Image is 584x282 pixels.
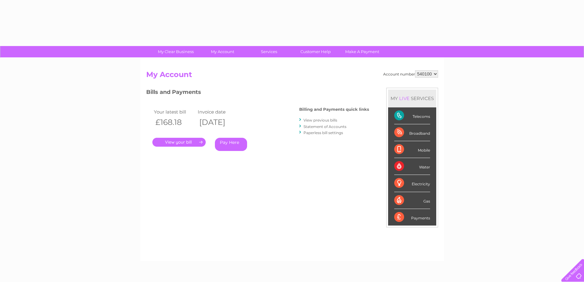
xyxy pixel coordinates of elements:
a: View previous bills [303,118,337,122]
div: Broadband [394,124,430,141]
div: Telecoms [394,107,430,124]
a: My Account [197,46,248,57]
a: My Clear Business [151,46,201,57]
a: Statement of Accounts [303,124,346,129]
div: Gas [394,192,430,209]
h3: Bills and Payments [146,88,369,99]
td: Invoice date [196,108,240,116]
div: LIVE [398,95,411,101]
div: Electricity [394,175,430,192]
th: £168.18 [152,116,197,129]
td: Your latest bill [152,108,197,116]
div: Account number [383,70,438,78]
th: [DATE] [196,116,240,129]
div: Payments [394,209,430,226]
a: Make A Payment [337,46,387,57]
a: Paperless bill settings [303,130,343,135]
div: MY SERVICES [388,90,436,107]
a: . [152,138,206,147]
a: Services [244,46,294,57]
h4: Billing and Payments quick links [299,107,369,112]
div: Mobile [394,141,430,158]
a: Customer Help [290,46,341,57]
div: Water [394,158,430,175]
a: Pay Here [215,138,247,151]
h2: My Account [146,70,438,82]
